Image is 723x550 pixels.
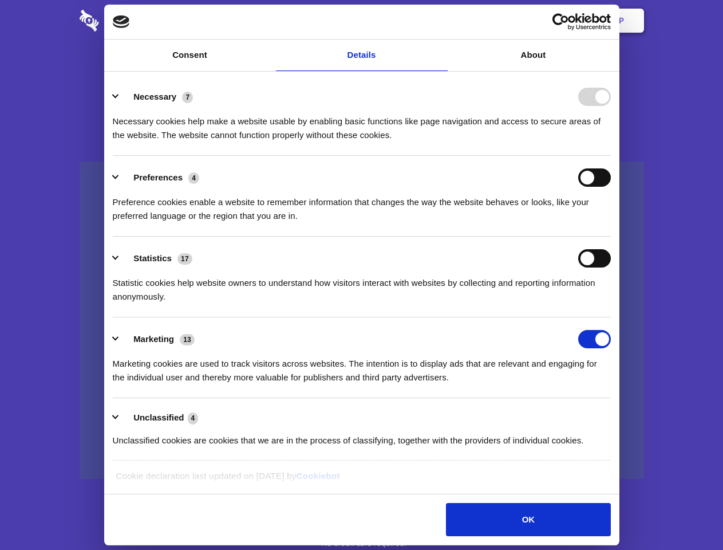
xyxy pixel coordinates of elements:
a: Wistia video thumbnail [80,162,644,480]
label: Marketing [133,334,174,344]
div: Statistic cookies help website owners to understand how visitors interact with websites by collec... [113,268,611,304]
div: Unclassified cookies are cookies that we are in the process of classifying, together with the pro... [113,425,611,447]
span: 4 [188,412,199,424]
button: Necessary (7) [113,88,200,106]
label: Statistics [133,253,172,263]
button: Statistics (17) [113,249,200,268]
div: Cookie declaration last updated on [DATE] by [107,469,616,492]
button: OK [446,503,610,536]
a: Login [519,3,569,38]
div: Necessary cookies help make a website usable by enabling basic functions like page navigation and... [113,106,611,142]
a: Pricing [336,3,386,38]
span: 4 [188,172,199,184]
div: Marketing cookies are used to track visitors across websites. The intention is to display ads tha... [113,348,611,384]
span: 13 [180,334,195,345]
a: Cookiebot [297,471,340,481]
label: Preferences [133,172,183,182]
img: logo-wordmark-white-trans-d4663122ce5f474addd5e946df7df03e33cb6a1c49d2221995e7729f52c070b2.svg [80,10,177,32]
a: Contact [464,3,517,38]
iframe: Drift Widget Chat Controller [666,493,709,536]
div: Preference cookies enable a website to remember information that changes the way the website beha... [113,187,611,223]
img: logo [113,15,130,28]
h1: Eliminate Slack Data Loss. [80,52,644,93]
a: Usercentrics Cookiebot - opens in a new window [511,13,611,30]
a: Details [276,40,448,71]
button: Preferences (4) [113,168,207,187]
span: 7 [182,92,193,103]
label: Necessary [133,92,176,101]
a: About [448,40,619,71]
span: 17 [177,253,192,265]
h4: Auto-redaction of sensitive data, encrypted data sharing and self-destructing private chats. Shar... [80,104,644,142]
button: Marketing (13) [113,330,202,348]
a: Consent [104,40,276,71]
button: Unclassified (4) [113,411,206,425]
